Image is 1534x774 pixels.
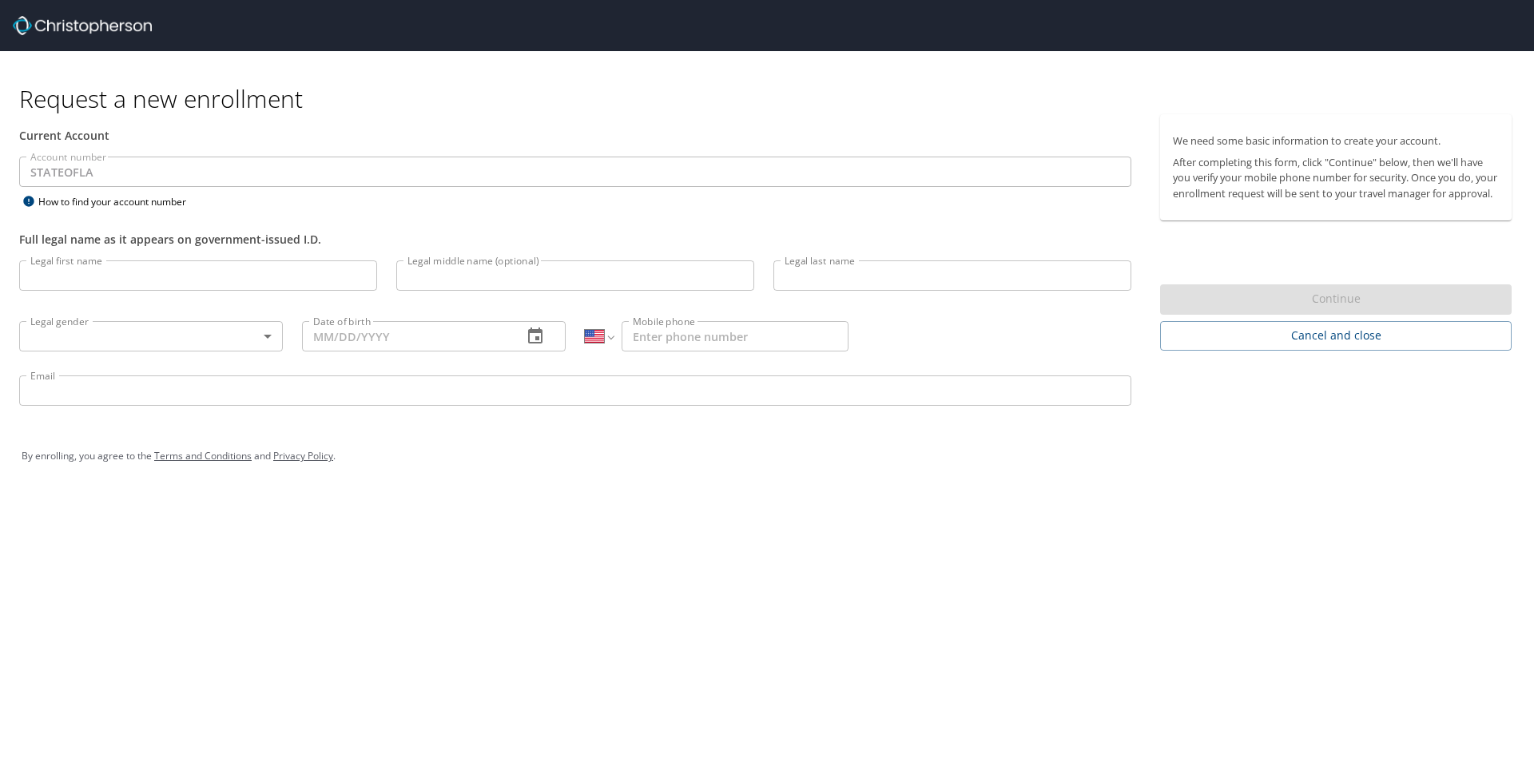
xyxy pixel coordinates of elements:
input: Enter phone number [622,321,848,351]
a: Terms and Conditions [154,449,252,462]
button: Cancel and close [1160,321,1512,351]
h1: Request a new enrollment [19,83,1524,114]
div: By enrolling, you agree to the and . [22,436,1512,476]
img: cbt logo [13,16,152,35]
div: How to find your account number [19,192,219,212]
a: Privacy Policy [273,449,333,462]
input: MM/DD/YYYY [302,321,510,351]
div: Full legal name as it appears on government-issued I.D. [19,231,1131,248]
p: We need some basic information to create your account. [1173,133,1499,149]
span: Cancel and close [1173,326,1499,346]
div: ​ [19,321,283,351]
div: Current Account [19,127,1131,144]
p: After completing this form, click "Continue" below, then we'll have you verify your mobile phone ... [1173,155,1499,201]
